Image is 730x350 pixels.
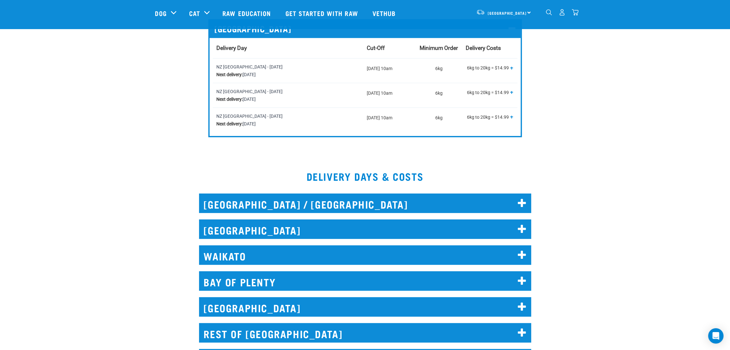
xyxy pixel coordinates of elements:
button: Show all tiers [510,65,514,70]
img: home-icon@2x.png [572,9,579,16]
th: Delivery Costs [462,38,517,59]
th: Minimum Order [416,38,462,59]
a: Raw Education [216,0,279,26]
img: home-icon-1@2x.png [546,9,552,15]
strong: Next delivery: [217,121,243,126]
p: 6kg to 20kg = $14.99 20kg to 40kg = $29.99 Over 40kg = $44.99 [466,88,513,99]
td: [DATE] 10am [363,58,416,83]
img: van-moving.png [476,9,485,15]
h2: WAIKATO [199,245,531,265]
h2: [GEOGRAPHIC_DATA] / [GEOGRAPHIC_DATA] [199,194,531,213]
strong: Next delivery: [217,72,243,77]
span: + [510,89,514,95]
span: + [510,64,514,71]
a: Cat [189,8,200,18]
p: 6kg to 20kg = $14.99 20kg to 40kg = $29.99 Over 40kg = $44.99 [466,112,513,123]
a: Dog [155,8,167,18]
th: Delivery Day [213,38,363,59]
h2: DELIVERY DAYS & COSTS [29,171,701,182]
div: NZ [GEOGRAPHIC_DATA] - [DATE] [DATE] [217,112,359,128]
h2: BAY OF PLENTY [199,271,531,291]
h2: [GEOGRAPHIC_DATA] [199,219,531,239]
td: [DATE] 10am [363,83,416,107]
span: + [510,114,514,120]
div: Open Intercom Messenger [708,328,724,344]
td: 6kg [416,58,462,83]
img: user.png [559,9,566,16]
td: 6kg [416,107,462,132]
button: Show all tiers [510,90,514,95]
span: [GEOGRAPHIC_DATA] [488,12,527,14]
td: 6kg [416,83,462,107]
th: Cut-Off [363,38,416,59]
h2: [GEOGRAPHIC_DATA] [199,297,531,317]
div: NZ [GEOGRAPHIC_DATA] - [DATE] [DATE] [217,88,359,103]
h2: REST OF [GEOGRAPHIC_DATA] [199,323,531,343]
td: [DATE] 10am [363,107,416,132]
p: 6kg to 20kg = $14.99 20kg to 40kg = $29.99 Over 40kg = $44.99 [466,63,513,74]
a: Vethub [366,0,404,26]
div: NZ [GEOGRAPHIC_DATA] - [DATE] [DATE] [217,63,359,78]
button: Show all tiers [510,114,514,120]
strong: Next delivery: [217,97,243,102]
a: Get started with Raw [279,0,366,26]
